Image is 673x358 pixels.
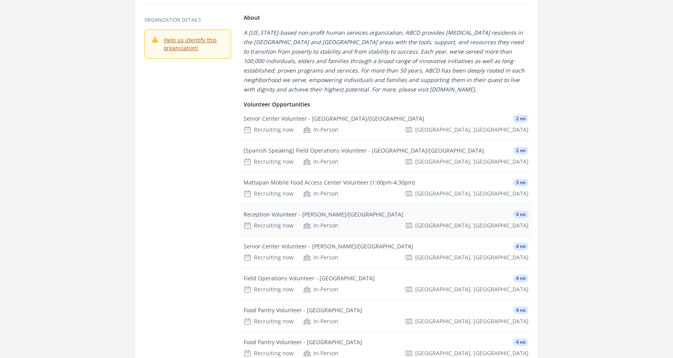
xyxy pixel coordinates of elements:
div: Senior Center Volunteer - [PERSON_NAME]/[GEOGRAPHIC_DATA] [244,242,413,250]
span: [GEOGRAPHIC_DATA], [GEOGRAPHIC_DATA] [415,285,529,293]
div: In-Person [303,126,338,134]
span: [GEOGRAPHIC_DATA], [GEOGRAPHIC_DATA] [415,190,529,198]
span: 2 mi [513,147,529,155]
div: Recruiting now [244,349,294,357]
div: In-Person [303,285,338,293]
div: Mattapan Mobile Food Access Center Volunteer (1:00pm-4:30pm) [244,179,415,186]
span: [GEOGRAPHIC_DATA], [GEOGRAPHIC_DATA] [415,254,529,261]
div: In-Person [303,158,338,166]
div: Recruiting now [244,126,294,134]
h4: About [244,14,529,22]
span: [GEOGRAPHIC_DATA], [GEOGRAPHIC_DATA] [415,317,529,325]
h3: Organization Details [144,17,231,23]
div: In-Person [303,317,338,325]
a: [Spanish Speaking] Field Operations Volunteer - [GEOGRAPHIC_DATA]/[GEOGRAPHIC_DATA] 2 mi Recruiti... [240,140,532,172]
a: Field Operations Volunteer - [GEOGRAPHIC_DATA] 4 mi Recruiting now In-Person [GEOGRAPHIC_DATA], [... [240,268,532,300]
div: Field Operations Volunteer - [GEOGRAPHIC_DATA] [244,274,375,282]
div: Recruiting now [244,317,294,325]
h4: Volunteer Opportunities [244,101,529,108]
span: [GEOGRAPHIC_DATA], [GEOGRAPHIC_DATA] [415,349,529,357]
div: In-Person [303,222,338,229]
span: 4 mi [513,338,529,346]
div: In-Person [303,349,338,357]
div: Reception Volunteer - [PERSON_NAME]/[GEOGRAPHIC_DATA] [244,211,403,218]
div: Food Pantry Volunteer - [GEOGRAPHIC_DATA] [244,338,362,346]
a: Senior Center Volunteer - [GEOGRAPHIC_DATA]/[GEOGRAPHIC_DATA] 2 mi Recruiting now In-Person [GEOG... [240,108,532,140]
div: Recruiting now [244,254,294,261]
span: 2 mi [513,115,529,123]
span: [GEOGRAPHIC_DATA], [GEOGRAPHIC_DATA] [415,126,529,134]
span: 4 mi [513,274,529,282]
a: Mattapan Mobile Food Access Center Volunteer (1:00pm-4:30pm) 3 mi Recruiting now In-Person [GEOGR... [240,172,532,204]
a: Help us identify this organization! [164,36,217,52]
div: Recruiting now [244,190,294,198]
span: 4 mi [513,211,529,218]
a: Reception Volunteer - [PERSON_NAME]/[GEOGRAPHIC_DATA] 4 mi Recruiting now In-Person [GEOGRAPHIC_D... [240,204,532,236]
span: 4 mi [513,306,529,314]
a: Senior Center Volunteer - [PERSON_NAME]/[GEOGRAPHIC_DATA] 4 mi Recruiting now In-Person [GEOGRAPH... [240,236,532,268]
div: In-Person [303,190,338,198]
span: [GEOGRAPHIC_DATA], [GEOGRAPHIC_DATA] [415,158,529,166]
div: Senior Center Volunteer - [GEOGRAPHIC_DATA]/[GEOGRAPHIC_DATA] [244,115,424,123]
div: Recruiting now [244,158,294,166]
span: 4 mi [513,242,529,250]
a: Food Pantry Volunteer - [GEOGRAPHIC_DATA] 4 mi Recruiting now In-Person [GEOGRAPHIC_DATA], [GEOGR... [240,300,532,332]
div: In-Person [303,254,338,261]
span: [GEOGRAPHIC_DATA], [GEOGRAPHIC_DATA] [415,222,529,229]
em: A [US_STATE]-based non-profit human services organization, ABCD provides [MEDICAL_DATA] residents... [244,29,525,93]
div: Recruiting now [244,222,294,229]
div: Recruiting now [244,285,294,293]
span: 3 mi [513,179,529,186]
div: [Spanish Speaking] Field Operations Volunteer - [GEOGRAPHIC_DATA]/[GEOGRAPHIC_DATA] [244,147,484,155]
div: Food Pantry Volunteer - [GEOGRAPHIC_DATA] [244,306,362,314]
